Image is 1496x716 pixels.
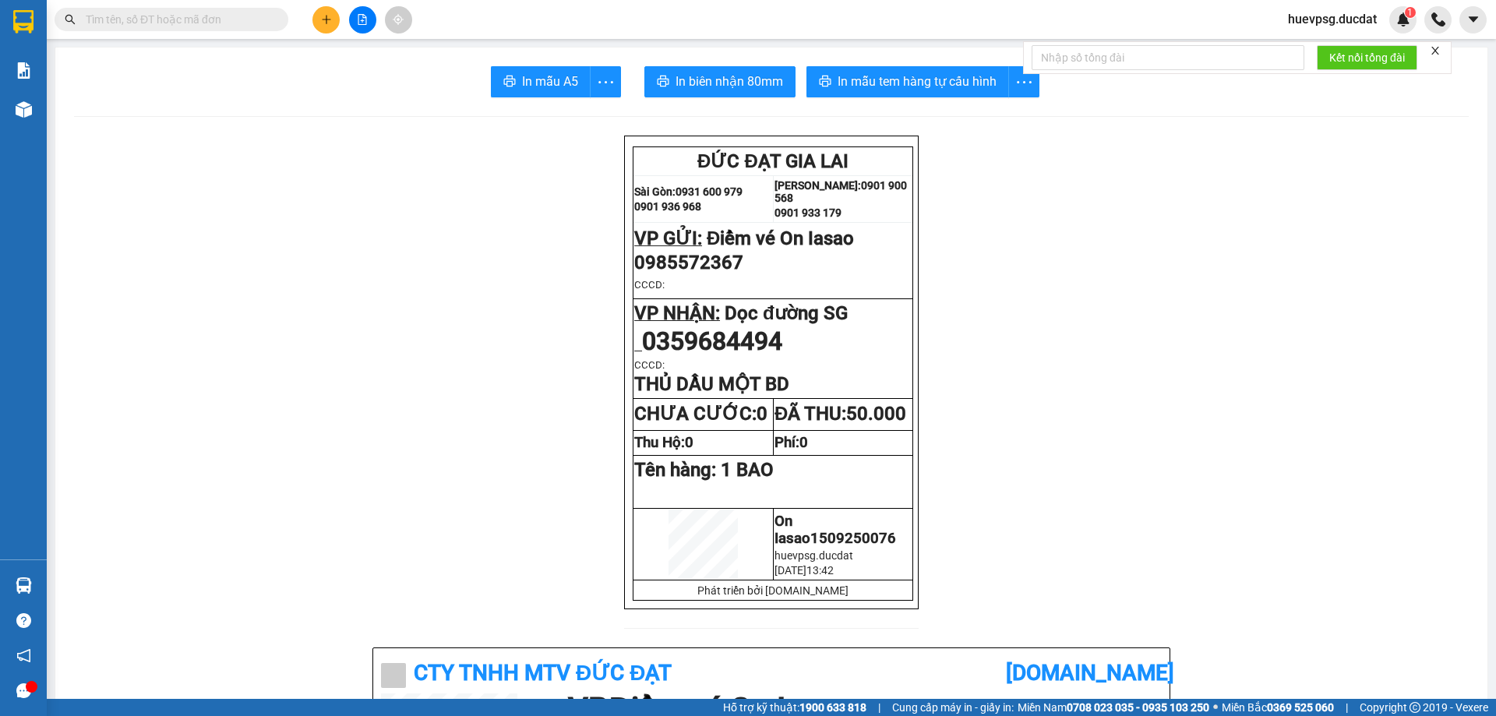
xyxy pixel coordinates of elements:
[312,6,340,34] button: plus
[1222,699,1334,716] span: Miền Bắc
[1275,9,1389,29] span: huevpsg.ducdat
[1009,72,1039,92] span: more
[725,302,848,324] span: Dọc đường SG
[774,403,906,425] strong: ĐÃ THU:
[118,44,215,58] strong: [PERSON_NAME]:
[634,459,774,481] span: Tên hàng:
[676,72,783,91] span: In biên nhận 80mm
[676,185,743,198] strong: 0931 600 979
[10,76,86,90] strong: 0901 936 968
[774,179,861,192] strong: [PERSON_NAME]:
[774,179,907,204] strong: 0901 900 568
[799,434,808,451] span: 0
[634,403,767,425] strong: CHƯA CƯỚC:
[16,577,32,594] img: warehouse-icon
[65,14,76,25] span: search
[83,102,230,124] span: Điểm vé On Iasao
[723,699,866,716] span: Hỗ trợ kỹ thuật:
[774,564,806,577] span: [DATE]
[657,75,669,90] span: printer
[118,44,243,73] strong: 0901 900 568
[644,66,796,97] button: printerIn biên nhận 80mm
[878,699,880,716] span: |
[806,66,1009,97] button: printerIn mẫu tem hàng tự cấu hình
[1407,7,1413,18] span: 1
[633,580,913,601] td: Phát triển bởi [DOMAIN_NAME]
[10,44,109,73] strong: 0931 600 979
[393,14,404,25] span: aim
[118,76,194,90] strong: 0901 933 179
[1396,12,1410,26] img: icon-new-feature
[357,14,368,25] span: file-add
[757,403,767,425] span: 0
[13,10,34,34] img: logo-vxr
[1317,45,1417,70] button: Kết nối tổng đài
[634,252,743,273] span: 0985572367
[1329,49,1405,66] span: Kết nối tổng đài
[774,513,896,547] span: On Iasao1509250076
[634,279,665,291] span: CCCD:
[1459,6,1487,34] button: caret-down
[697,150,849,172] span: ĐỨC ĐẠT GIA LAI
[1213,704,1218,711] span: ⚪️
[634,359,665,371] span: CCCD:
[321,14,332,25] span: plus
[634,227,702,249] span: VP GỬI:
[1466,12,1480,26] span: caret-down
[1006,660,1174,686] b: [DOMAIN_NAME]
[634,185,676,198] strong: Sài Gòn:
[385,6,412,34] button: aim
[634,434,693,451] strong: Thu Hộ:
[1431,12,1445,26] img: phone-icon
[16,648,31,663] span: notification
[1410,702,1420,713] span: copyright
[86,11,270,28] input: Tìm tên, số ĐT hoặc mã đơn
[774,206,841,219] strong: 0901 933 179
[838,72,997,91] span: In mẫu tem hàng tự cấu hình
[16,101,32,118] img: warehouse-icon
[522,72,578,91] span: In mẫu A5
[503,75,516,90] span: printer
[51,15,203,37] span: ĐỨC ĐẠT GIA LAI
[16,62,32,79] img: solution-icon
[721,459,774,481] span: 1 BAO
[1032,45,1304,70] input: Nhập số tổng đài
[414,660,672,686] b: CTy TNHH MTV ĐỨC ĐẠT
[349,6,376,34] button: file-add
[1008,66,1039,97] button: more
[806,564,834,577] span: 13:42
[642,326,782,356] span: 0359684494
[10,44,57,58] strong: Sài Gòn:
[685,434,693,451] span: 0
[846,403,906,425] span: 50.000
[1018,699,1209,716] span: Miền Nam
[1067,701,1209,714] strong: 0708 023 035 - 0935 103 250
[774,549,853,562] span: huevpsg.ducdat
[16,683,31,698] span: message
[819,75,831,90] span: printer
[634,373,789,395] span: THỦ DẦU MỘT BD
[1267,701,1334,714] strong: 0369 525 060
[1346,699,1348,716] span: |
[892,699,1014,716] span: Cung cấp máy in - giấy in:
[774,434,808,451] strong: Phí:
[591,72,620,92] span: more
[1430,45,1441,56] span: close
[634,200,701,213] strong: 0901 936 968
[590,66,621,97] button: more
[634,302,720,324] span: VP NHẬN:
[799,701,866,714] strong: 1900 633 818
[707,227,854,249] span: Điểm vé On Iasao
[1405,7,1416,18] sup: 1
[10,102,78,124] span: VP GỬI:
[491,66,591,97] button: printerIn mẫu A5
[16,613,31,628] span: question-circle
